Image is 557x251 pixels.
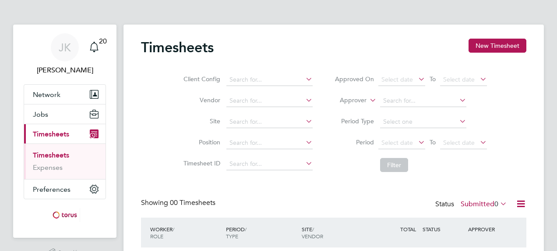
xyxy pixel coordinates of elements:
[24,85,106,104] button: Network
[33,185,71,194] span: Preferences
[33,90,60,99] span: Network
[181,159,220,167] label: Timesheet ID
[24,124,106,143] button: Timesheets
[181,96,220,104] label: Vendor
[302,233,323,240] span: VENDOR
[33,110,48,118] span: Jobs
[466,221,511,237] div: APPROVER
[33,163,63,172] a: Expenses
[380,95,466,107] input: Search for...
[312,226,314,233] span: /
[148,221,224,244] div: WORKER
[443,75,475,83] span: Select date
[49,208,80,222] img: torus-logo-retina.png
[420,221,466,237] div: STATUS
[173,226,174,233] span: /
[141,198,217,208] div: Showing
[427,73,438,85] span: To
[33,151,69,159] a: Timesheets
[181,138,220,146] label: Position
[335,138,374,146] label: Period
[380,158,408,172] button: Filter
[380,116,466,128] input: Select one
[335,75,374,83] label: Approved On
[245,226,247,233] span: /
[181,117,220,125] label: Site
[24,143,106,179] div: Timesheets
[335,117,374,125] label: Period Type
[461,200,507,208] label: Submitted
[226,233,238,240] span: TYPE
[150,233,163,240] span: ROLE
[381,75,413,83] span: Select date
[427,136,438,148] span: To
[300,221,375,244] div: SITE
[24,104,106,124] button: Jobs
[24,65,106,75] span: James Kelly
[226,74,313,86] input: Search for...
[494,200,498,208] span: 0
[24,208,106,222] a: Go to home page
[170,198,215,207] span: 00 Timesheets
[33,130,69,138] span: Timesheets
[13,25,116,238] nav: Main navigation
[24,179,106,199] button: Preferences
[400,226,416,233] span: TOTAL
[24,33,106,75] a: JK[PERSON_NAME]
[226,116,313,128] input: Search for...
[226,95,313,107] input: Search for...
[226,158,313,170] input: Search for...
[327,96,367,105] label: Approver
[226,137,313,149] input: Search for...
[85,33,103,61] a: 20
[141,39,214,56] h2: Timesheets
[59,42,71,53] span: JK
[99,37,107,45] span: 20
[435,198,509,211] div: Status
[181,75,220,83] label: Client Config
[443,139,475,147] span: Select date
[381,139,413,147] span: Select date
[469,39,526,53] button: New Timesheet
[224,221,300,244] div: PERIOD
